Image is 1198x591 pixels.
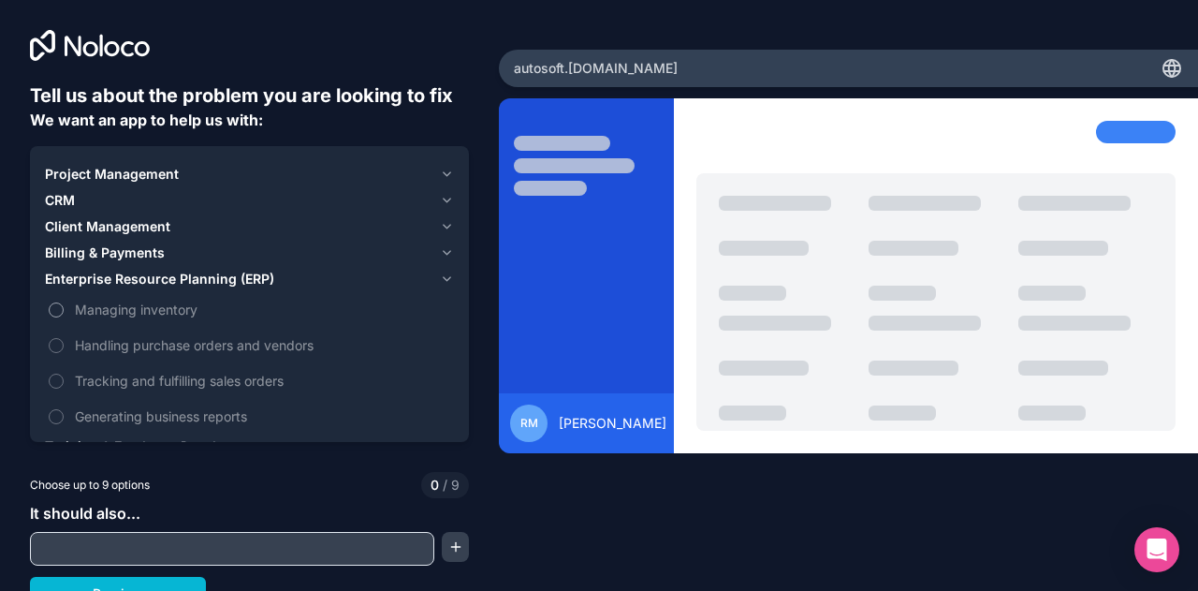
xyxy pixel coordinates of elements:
button: Client Management [45,214,454,240]
h6: Tell us about the problem you are looking to fix [30,82,469,109]
span: Tracking and fulfilling sales orders [75,371,450,391]
div: Enterprise Resource Planning (ERP) [45,292,454,434]
span: RM [520,416,538,431]
span: It should also... [30,504,140,523]
span: Enterprise Resource Planning (ERP) [45,270,274,288]
span: Training & Employee Development [45,437,266,456]
span: Generating business reports [75,406,450,426]
span: Managing inventory [75,300,450,319]
button: Billing & Payments [45,240,454,266]
button: Generating business reports [49,409,64,424]
span: / [443,477,447,493]
button: Enterprise Resource Planning (ERP) [45,266,454,292]
span: We want an app to help us with: [30,111,263,129]
button: Project Management [45,161,454,187]
span: CRM [45,191,75,210]
span: [PERSON_NAME] [559,414,666,433]
span: Choose up to 9 options [30,477,150,494]
span: 9 [439,476,460,495]
button: Handling purchase orders and vendors [49,338,64,353]
span: Handling purchase orders and vendors [75,335,450,355]
span: Billing & Payments [45,244,165,262]
button: Tracking and fulfilling sales orders [49,374,64,389]
span: 0 [431,476,439,495]
button: CRM [45,187,454,214]
div: Open Intercom Messenger [1134,527,1179,572]
span: autosoft .[DOMAIN_NAME] [514,59,678,78]
span: Client Management [45,217,170,236]
button: Managing inventory [49,303,64,318]
button: Training & Employee Development [45,434,454,460]
span: Project Management [45,165,179,184]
